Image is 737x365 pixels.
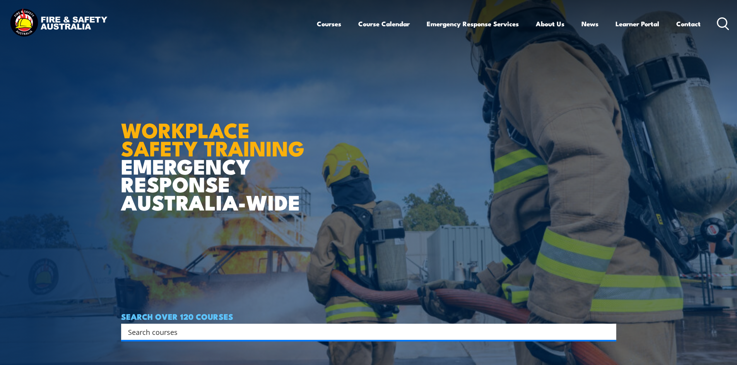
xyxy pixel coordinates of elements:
[317,14,341,34] a: Courses
[616,14,659,34] a: Learner Portal
[536,14,564,34] a: About Us
[427,14,519,34] a: Emergency Response Services
[128,326,599,338] input: Search input
[358,14,410,34] a: Course Calendar
[121,312,616,321] h4: SEARCH OVER 120 COURSES
[581,14,598,34] a: News
[121,113,304,163] strong: WORKPLACE SAFETY TRAINING
[121,101,310,211] h1: EMERGENCY RESPONSE AUSTRALIA-WIDE
[603,326,614,337] button: Search magnifier button
[130,326,601,337] form: Search form
[676,14,701,34] a: Contact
